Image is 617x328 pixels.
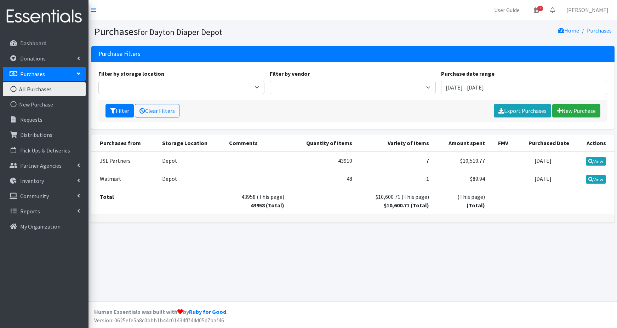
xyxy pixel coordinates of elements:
td: $10,600.71 (This page) [356,188,433,214]
td: 43958 (This page) [225,188,288,214]
p: Inventory [20,177,44,184]
a: New Purchase [552,104,600,117]
p: Donations [20,55,46,62]
th: Variety of Items [356,134,433,152]
a: My Organization [3,219,86,234]
a: View [586,175,606,184]
strong: (Total) [467,202,485,209]
a: Requests [3,113,86,127]
a: Distributions [3,128,86,142]
td: $89.94 [433,170,489,188]
p: Purchases [20,70,45,77]
th: Purchases from [91,134,158,152]
strong: Total [100,193,114,200]
th: Storage Location [158,134,225,152]
p: Distributions [20,131,52,138]
td: Depot [158,152,225,170]
strong: 43958 (Total) [251,202,284,209]
a: [PERSON_NAME] [561,3,614,17]
a: New Purchase [3,97,86,111]
a: Export Purchases [494,104,551,117]
a: Pick Ups & Deliveries [3,143,86,157]
a: 1 [528,3,544,17]
a: Donations [3,51,86,65]
th: FMV [489,134,513,152]
p: Pick Ups & Deliveries [20,147,70,154]
small: for Dayton Diaper Depot [138,27,222,37]
td: $10,510.77 [433,152,489,170]
a: Clear Filters [135,104,179,117]
td: [DATE] [513,152,574,170]
a: Purchases [587,27,612,34]
th: Comments [225,134,288,152]
p: My Organization [20,223,61,230]
p: Partner Agencies [20,162,62,169]
span: 1 [538,6,543,11]
label: Purchase date range [441,69,495,78]
td: 43910 [288,152,356,170]
th: Actions [573,134,614,152]
strong: $10,600.71 (Total) [384,202,429,209]
th: Amount spent [433,134,489,152]
a: All Purchases [3,82,86,96]
a: Ruby for Good [189,308,226,315]
label: Filter by vendor [270,69,310,78]
p: Dashboard [20,40,46,47]
p: Community [20,192,49,200]
a: Community [3,189,86,203]
a: View [586,157,606,166]
a: Dashboard [3,36,86,50]
td: [DATE] [513,170,574,188]
td: 48 [288,170,356,188]
a: Reports [3,204,86,218]
p: Reports [20,208,40,215]
a: Inventory [3,174,86,188]
button: Filter [105,104,134,117]
h3: Purchase Filters [98,50,141,58]
td: Depot [158,170,225,188]
a: Home [558,27,579,34]
span: Version: 0625efe5a8c0bbb1b44c01434fff44d05d7baf46 [94,317,224,324]
td: 7 [356,152,433,170]
img: HumanEssentials [3,5,86,28]
strong: Human Essentials was built with by . [94,308,228,315]
p: Requests [20,116,42,123]
h1: Purchases [94,25,350,38]
td: 1 [356,170,433,188]
td: (This page) [433,188,489,214]
a: User Guide [489,3,525,17]
td: JSL Partners [91,152,158,170]
td: Walmart [91,170,158,188]
label: Filter by storage location [98,69,164,78]
th: Quantity of Items [288,134,356,152]
th: Purchased Date [513,134,574,152]
a: Partner Agencies [3,159,86,173]
a: Purchases [3,67,86,81]
input: January 1, 2011 - December 31, 2011 [441,81,607,94]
